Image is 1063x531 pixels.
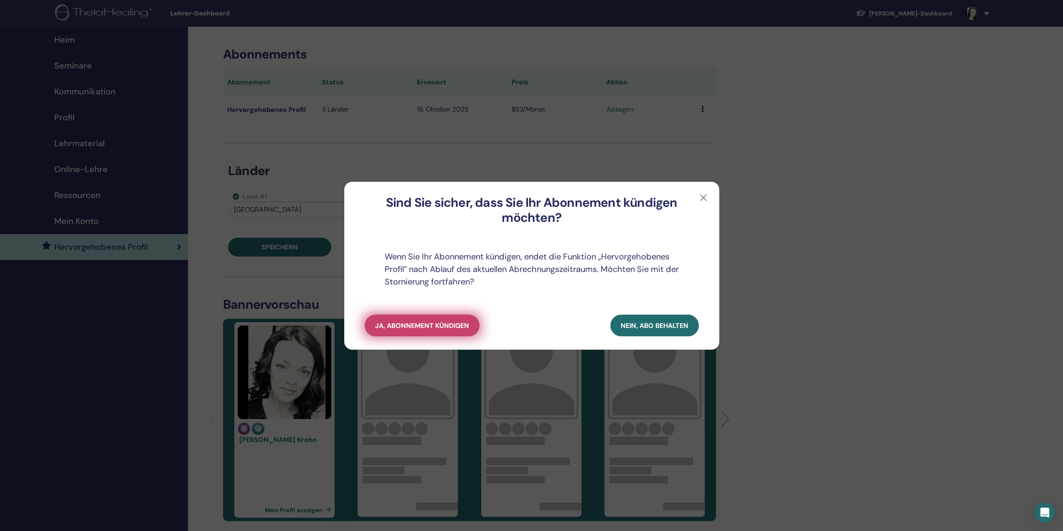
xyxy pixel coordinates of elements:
button: Nein, Abo behalten [610,315,699,336]
font: Sind Sie sicher, dass Sie Ihr Abonnement kündigen möchten? [386,194,677,226]
div: Öffnen Sie den Intercom Messenger [1035,503,1055,523]
font: Nein, Abo behalten [621,321,688,330]
font: Ja, Abonnement kündigen [375,321,469,330]
button: Ja, Abonnement kündigen [365,315,479,336]
font: Wenn Sie Ihr Abonnement kündigen, endet die Funktion „Hervorgehobenes Profil“ nach Ablauf des akt... [385,251,679,287]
